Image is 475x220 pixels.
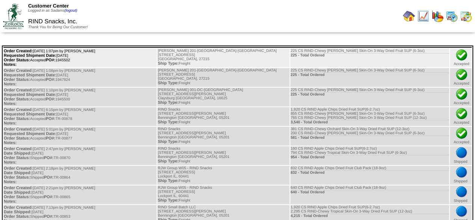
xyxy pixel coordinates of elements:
span: Requested Shipment Date: [4,93,56,97]
td: [DATE] 1:08pm by [PERSON_NAME] [DATE] Accepted 1947824 [3,68,157,87]
img: check.png [455,68,467,80]
span: Ship Type: [158,179,178,183]
td: 640 CS RIND Apple Chips Dried Fruit Club Pack (18-9oz) [290,185,449,204]
td: [DATE] 2:21pm by [PERSON_NAME] [DATE] Shipped TR-00865 [3,185,157,204]
td: Accepted [450,49,472,67]
img: ZoRoCo_Logo(Green%26Foil)%20jpg.webp [3,3,24,29]
img: graph.gif [431,10,443,22]
span: PO#: [46,58,56,62]
div: 832 - Total Ordered [291,170,449,175]
td: RJW Group W05 - RIND Snacks [STREET_ADDRESS] Lockport IL, 60441 Freight [157,185,290,204]
span: Notes: [4,180,17,184]
span: Order Status: [4,175,30,180]
td: [PERSON_NAME] 201-[GEOGRAPHIC_DATA]-[GEOGRAPHIC_DATA] [STREET_ADDRESS] [GEOGRAPHIC_DATA], 27215 F... [157,49,290,67]
span: Notes: [4,160,17,165]
td: Accepted [450,107,472,126]
span: Date Shipped: [4,171,32,175]
div: 954 - Total Ordered [291,155,449,159]
span: PO#: [44,195,54,199]
span: Order Status: [4,195,30,199]
img: bluedot.png [455,205,467,217]
span: Order Created: [4,147,33,151]
span: PO#: [44,156,54,160]
td: Shipped [450,166,472,185]
span: Order Created: [4,49,33,53]
span: Notes: [4,82,17,86]
td: Accepted [450,127,472,146]
span: PO#: [46,136,56,141]
span: Ship Type: [158,61,178,66]
td: [PERSON_NAME] 001-DC-[GEOGRAPHIC_DATA] [STREET_ADDRESS][PERSON_NAME] Claysburg [GEOGRAPHIC_DATA],... [157,88,290,106]
span: Order Status: [4,136,30,141]
span: Ship Type: [158,140,178,144]
img: bluedot.png [455,166,467,178]
img: bluedot.png [455,147,467,159]
div: 225 - Total Ordered [291,53,449,58]
img: check.png [455,49,467,61]
div: 3,540 - Total Ordered [291,120,449,124]
span: Order Created: [4,205,33,210]
td: [DATE] 5:01pm by [PERSON_NAME] [DATE] Accepted TR-00877 [3,127,157,146]
span: PO#: [44,214,54,219]
span: Ship Type: [158,159,178,164]
td: 160 CS RIND Apple Chips Dried Fruit SUP(6-2.7oz) 794 CS RIND-Chewy Tropical Skin-On 3-Way Dried F... [290,146,449,165]
img: calendarinout.gif [460,10,472,22]
span: RIND Snacks, Inc. [28,18,77,25]
span: Requested Shipment Date: [4,53,56,58]
span: Ship Type: [158,120,178,124]
span: Order Created: [4,68,33,73]
img: check.png [455,108,467,120]
span: Order Created: [4,166,33,171]
span: Date Shipped: [4,210,32,214]
span: Order Status: [4,77,30,82]
span: Order Created: [4,88,33,93]
div: 225 - Total Ordered [291,73,449,77]
td: [DATE] 6:15pm by [PERSON_NAME] [DATE] Accepted TR-00878 [3,107,157,126]
span: PO#: [46,77,56,82]
td: [DATE] 1:10pm by [PERSON_NAME] [DATE] Accepted 1945500 [3,88,157,106]
span: Ship Type: [158,198,178,203]
td: Accepted [450,68,472,87]
span: PO#: [44,175,54,180]
span: PO#: [46,117,56,121]
span: Notes: [4,102,17,106]
img: calendarprod.gif [446,10,458,22]
span: Notes: [4,62,17,67]
div: 4,215 - Total Ordered [291,214,449,218]
span: Order Created: [4,127,33,132]
td: [DATE] 2:18pm by [PERSON_NAME] [DATE] Shipped TR-00864 [3,166,157,185]
td: [PERSON_NAME] 201-[GEOGRAPHIC_DATA]-[GEOGRAPHIC_DATA] [STREET_ADDRESS] [GEOGRAPHIC_DATA], 27215 F... [157,68,290,87]
span: Date Shipped: [4,151,32,156]
td: Shipped [450,185,472,204]
img: bluedot.png [455,186,467,198]
td: RJW Group W05 - RIND Snacks [STREET_ADDRESS] Lockport IL, 60441 Freight [157,166,290,185]
td: 225 CS RIND-Chewy [PERSON_NAME] Skin-On 3-Way Dried Fruit SUP (6-3oz) [290,68,449,87]
td: 225 CS RIND-Chewy [PERSON_NAME] Skin-On 3-Way Dried Fruit SUP (6-3oz) [290,88,449,106]
div: 581 - Total Ordered [291,135,449,140]
span: PO#: [46,97,56,102]
span: Order Status: [4,214,30,219]
td: 1,920 CS RIND Apple Chips Dried Fruit SUP(6-2.7oz) 855 CS RIND-Chewy [PERSON_NAME] Skin-On 3-Way ... [290,107,449,126]
div: 640 - Total Ordered [291,190,449,194]
span: Customer Center [28,3,69,9]
td: [DATE] 1:07pm by [PERSON_NAME] [DATE] Accepted 1945502 [3,49,157,67]
span: Notes: [4,141,17,145]
span: Thank You for Being Our Customer! [28,25,88,29]
span: Requested Shipment Date: [4,73,56,77]
span: Order Status: [4,58,30,62]
span: Notes: [4,121,17,126]
img: line_graph.gif [417,10,429,22]
span: Order Created: [4,108,33,112]
span: Order Status: [4,117,30,121]
span: Logged in as Sadams [28,9,77,13]
span: Notes: [4,199,17,204]
td: RIND Snacks [STREET_ADDRESS][PERSON_NAME] Bennington [GEOGRAPHIC_DATA], 05201 Freight [157,146,290,165]
img: check.png [455,88,467,100]
img: home.gif [403,10,415,22]
span: Ship Type: [158,100,178,105]
span: Order Created: [4,186,33,190]
span: Ship Type: [158,81,178,85]
span: Date Shipped: [4,190,32,195]
td: 832 CS RIND Apple Chips Dried Fruit Club Pack (18-9oz) [290,166,449,185]
td: 381 CS RIND-Chewy Orchard Skin-On 3-Way Dried Fruit SUP (12-3oz) 200 CS RIND-Chewy [PERSON_NAME] ... [290,127,449,146]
